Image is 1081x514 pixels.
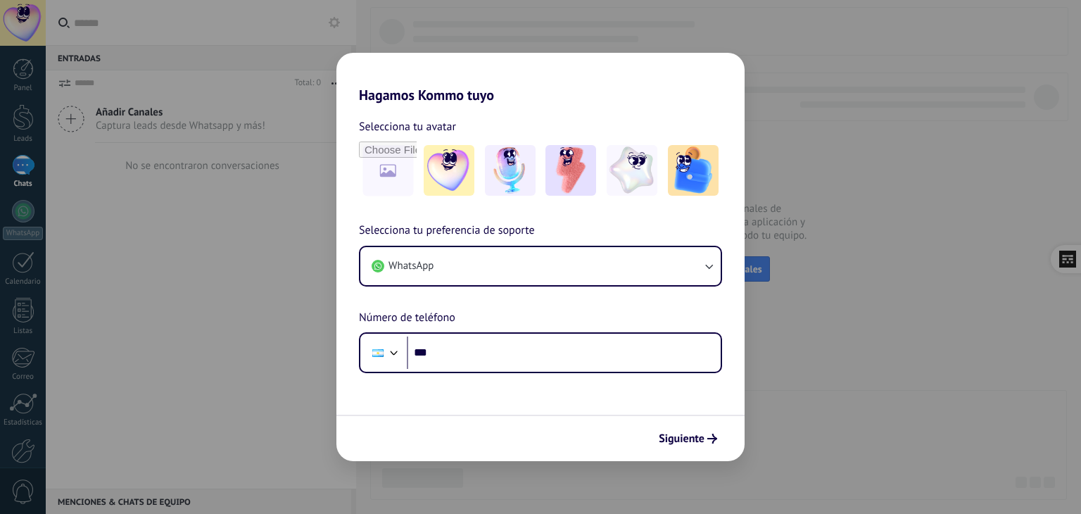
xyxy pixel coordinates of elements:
img: -5.jpeg [668,145,719,196]
img: -2.jpeg [485,145,536,196]
span: Número de teléfono [359,309,455,327]
div: Argentina: + 54 [365,338,391,368]
img: -4.jpeg [607,145,657,196]
span: Selecciona tu avatar [359,118,456,136]
button: WhatsApp [360,247,721,285]
img: -1.jpeg [424,145,474,196]
span: Siguiente [659,434,704,444]
span: Selecciona tu preferencia de soporte [359,222,535,240]
span: WhatsApp [388,259,434,273]
img: -3.jpeg [545,145,596,196]
h2: Hagamos Kommo tuyo [336,53,745,104]
button: Siguiente [652,427,723,451]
